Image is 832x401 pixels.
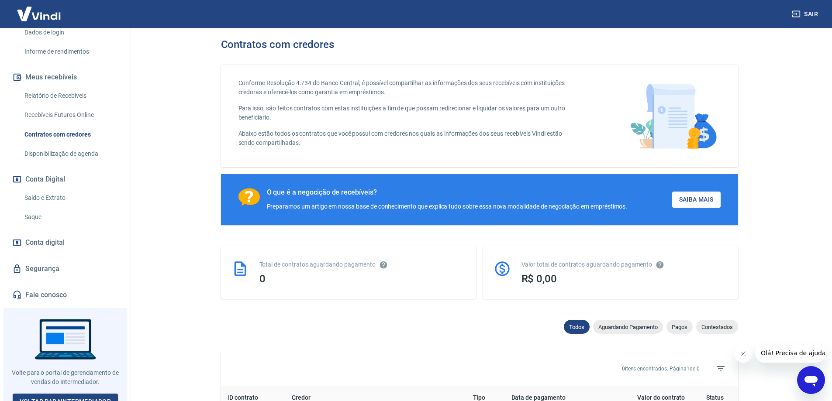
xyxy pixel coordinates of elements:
img: Ícone com um ponto de interrogação. [238,188,260,206]
a: Informe de rendimentos [21,43,120,61]
button: Meus recebíveis [10,68,120,87]
a: Disponibilização de agenda [21,145,120,163]
a: Saque [21,208,120,226]
iframe: Botão para abrir a janela de mensagens [797,366,825,394]
img: Vindi [10,0,67,27]
iframe: Fechar mensagem [735,345,752,363]
button: Sair [790,6,822,22]
span: R$ 0,00 [521,273,557,285]
span: Contestados [696,324,738,330]
span: Pagos [666,324,693,330]
div: O que é a negocição de recebíveis? [267,188,628,197]
div: Valor total de contratos aguardando pagamento [521,260,728,269]
span: Filtros [710,358,731,379]
div: Aguardando Pagamento [593,320,663,334]
div: Total de contratos aguardando pagamento [259,260,466,269]
a: Segurança [10,259,120,278]
div: Contestados [696,320,738,334]
a: Fale conosco [10,285,120,305]
a: Relatório de Recebíveis [21,87,120,105]
span: Olá! Precisa de ajuda? [5,6,73,13]
span: Conta digital [25,236,65,249]
a: Saiba Mais [672,192,721,208]
p: Abaixo estão todos os contratos que você possui com credores nos quais as informações dos seus re... [238,129,576,147]
a: Recebíveis Futuros Online [21,106,120,124]
div: Todos [564,320,590,334]
div: 0 [259,273,466,285]
a: Contratos com credores [21,126,120,144]
a: Saldo e Extrato [21,189,120,207]
a: Conta digital [10,233,120,252]
p: 0 itens encontrados. Página 1 de 0 [622,365,700,373]
p: Para isso, são feitos contratos com estas instituições a fim de que possam redirecionar e liquida... [238,104,576,122]
a: Dados de login [21,24,120,41]
div: Pagos [666,320,693,334]
h3: Contratos com credores [221,38,335,51]
iframe: Mensagem da empresa [756,343,825,363]
span: Aguardando Pagamento [593,324,663,330]
svg: Esses contratos não se referem à Vindi, mas sim a outras instituições. [379,260,388,269]
svg: O valor comprometido não se refere a pagamentos pendentes na Vindi e sim como garantia a outras i... [656,260,664,269]
img: main-image.9f1869c469d712ad33ce.png [626,79,721,153]
p: Conforme Resolução 4.734 do Banco Central, é possível compartilhar as informações dos seus recebí... [238,79,576,97]
div: Preparamos um artigo em nossa base de conhecimento que explica tudo sobre essa nova modalidade de... [267,202,628,211]
span: Todos [564,324,590,330]
button: Conta Digital [10,170,120,189]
